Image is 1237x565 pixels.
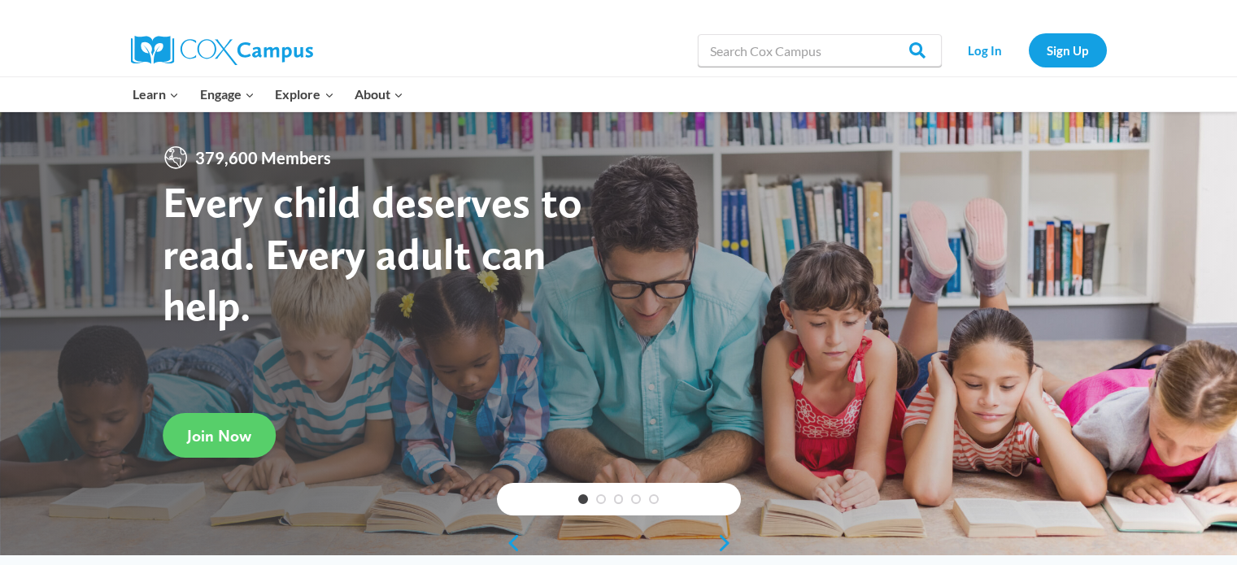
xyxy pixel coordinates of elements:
a: 2 [596,494,606,504]
span: Join Now [187,426,251,445]
a: previous [497,533,521,553]
a: 3 [614,494,624,504]
a: 5 [649,494,659,504]
a: Join Now [163,413,276,458]
a: 4 [631,494,641,504]
a: 1 [578,494,588,504]
a: Sign Up [1029,33,1107,67]
a: Log In [950,33,1021,67]
span: About [355,84,403,105]
span: 379,600 Members [189,145,338,171]
a: next [717,533,741,553]
strong: Every child deserves to read. Every adult can help. [163,176,582,331]
span: Engage [200,84,255,105]
input: Search Cox Campus [698,34,942,67]
span: Learn [133,84,179,105]
div: content slider buttons [497,527,741,559]
nav: Secondary Navigation [950,33,1107,67]
img: Cox Campus [131,36,313,65]
span: Explore [275,84,333,105]
nav: Primary Navigation [123,77,414,111]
